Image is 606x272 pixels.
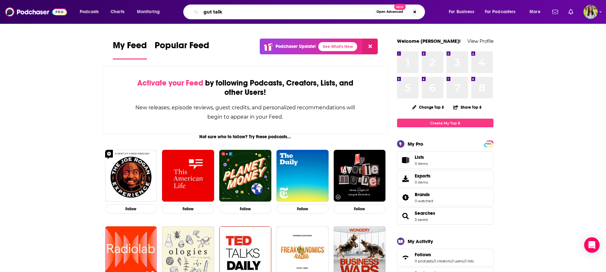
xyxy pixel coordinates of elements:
img: This American Life [162,150,214,202]
img: The Daily [276,150,329,202]
span: 0 items [415,180,430,185]
span: Monitoring [137,7,160,16]
button: Follow [334,204,386,213]
button: Share Top 8 [453,101,482,113]
span: Follows [415,252,431,258]
a: PRO [485,141,493,146]
span: Activate your Feed [137,78,203,88]
span: For Podcasters [485,7,516,16]
div: by following Podcasts, Creators, Lists, and other Users! [135,78,356,97]
a: Brands [415,192,433,197]
div: My Activity [408,238,433,244]
span: Brands [397,189,493,206]
span: Lists [399,156,412,165]
div: Not sure who to follow? Try these podcasts... [103,134,388,140]
span: Logged in as meaghanyoungblood [583,5,598,19]
span: Exports [399,174,412,183]
a: 0 watched [415,199,433,203]
a: Follows [415,252,474,258]
span: For Business [449,7,474,16]
span: More [529,7,540,16]
span: , [464,259,464,263]
a: Create My Top 8 [397,119,493,127]
button: open menu [444,7,482,17]
span: 0 items [415,161,428,166]
span: Brands [415,192,430,197]
span: My Feed [113,40,147,55]
img: Planet Money [219,150,271,202]
a: Exports [397,170,493,187]
a: View Profile [467,38,493,44]
a: Welcome [PERSON_NAME]! [397,38,461,44]
button: Follow [162,204,214,213]
img: The Joe Rogan Experience [105,150,157,202]
span: New [394,4,406,10]
button: Follow [105,204,157,213]
span: Follows [397,249,493,266]
span: Exports [415,173,430,179]
a: Charts [106,7,128,17]
a: 3 saved [415,217,428,222]
button: Change Top 8 [408,103,448,111]
span: Lists [415,154,424,160]
img: My Favorite Murder with Karen Kilgariff and Georgia Hardstark [334,150,386,202]
a: Brands [399,193,412,202]
a: 0 creators [434,259,451,263]
a: Searches [399,212,412,221]
a: 0 users [451,259,464,263]
a: See What's New [318,42,357,51]
button: Open AdvancedNew [374,8,406,16]
a: 0 lists [464,259,474,263]
a: Show notifications dropdown [566,6,576,17]
span: , [451,259,451,263]
a: Popular Feed [155,40,209,59]
input: Search podcasts, credits, & more... [201,7,374,17]
span: Open Advanced [376,10,403,14]
a: Show notifications dropdown [550,6,561,17]
a: My Feed [113,40,147,59]
button: Show profile menu [583,5,598,19]
span: Podcasts [80,7,99,16]
div: My Pro [408,141,423,147]
span: Lists [415,154,428,160]
button: Follow [276,204,329,213]
p: Podchaser Update! [276,44,316,49]
button: open menu [75,7,107,17]
a: Lists [397,151,493,169]
div: New releases, episode reviews, guest credits, and personalized recommendations will begin to appe... [135,103,356,122]
button: open menu [525,7,548,17]
img: Podchaser - Follow, Share and Rate Podcasts [5,6,67,18]
a: 0 podcasts [415,259,433,263]
img: User Profile [583,5,598,19]
a: Searches [415,210,435,216]
div: Open Intercom Messenger [584,237,600,253]
a: Follows [399,253,412,262]
span: Searches [397,207,493,225]
button: open menu [481,7,525,17]
span: Charts [111,7,124,16]
div: Search podcasts, credits, & more... [189,5,431,19]
button: open menu [132,7,168,17]
span: Popular Feed [155,40,209,55]
button: Follow [219,204,271,213]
